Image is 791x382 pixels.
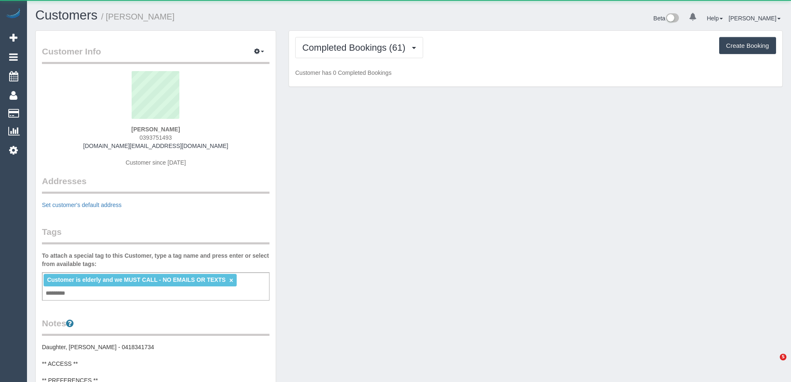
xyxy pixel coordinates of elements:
span: Customer since [DATE] [125,159,186,166]
a: Help [707,15,723,22]
span: Customer is elderly and we MUST CALL - NO EMAILS OR TEXTS [47,276,225,283]
strong: [PERSON_NAME] [131,126,180,133]
iframe: Intercom live chat [763,354,783,374]
span: 0393751493 [140,134,172,141]
span: Completed Bookings (61) [302,42,409,53]
legend: Notes [42,317,269,336]
img: Automaid Logo [5,8,22,20]
legend: Tags [42,226,269,244]
a: Customers [35,8,98,22]
small: / [PERSON_NAME] [101,12,175,21]
a: [PERSON_NAME] [729,15,781,22]
legend: Customer Info [42,45,269,64]
p: Customer has 0 Completed Bookings [295,69,776,77]
a: [DOMAIN_NAME][EMAIL_ADDRESS][DOMAIN_NAME] [83,143,228,149]
button: Create Booking [719,37,776,54]
span: 5 [780,354,786,360]
img: New interface [665,13,679,24]
a: × [229,277,233,284]
a: Beta [654,15,679,22]
a: Set customer's default address [42,202,122,208]
label: To attach a special tag to this Customer, type a tag name and press enter or select from availabl... [42,251,269,268]
button: Completed Bookings (61) [295,37,423,58]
